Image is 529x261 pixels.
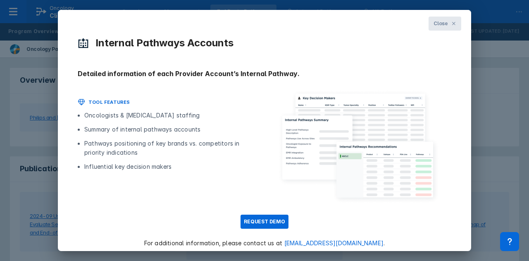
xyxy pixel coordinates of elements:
[434,20,448,27] span: Close
[429,17,461,31] button: Close
[231,205,298,239] a: REQUEST DEMO
[284,239,384,247] a: [EMAIL_ADDRESS][DOMAIN_NAME]
[88,98,130,106] h2: TOOL FEATURES
[241,215,288,229] button: REQUEST DEMO
[78,69,451,79] h2: Detailed information of each Provider Account’s Internal Pathway.
[84,111,255,120] li: Oncologists & [MEDICAL_DATA] staffing
[84,125,255,134] li: Summary of internal pathways accounts
[95,37,234,49] h2: Internal Pathways Accounts
[500,232,519,251] div: Contact Support
[84,139,255,157] li: Pathways positioning of key brands vs. competitors in priority indications
[144,239,385,248] p: For additional information, please contact us at .
[264,89,451,205] img: image_internal_pathways_2x.png
[84,162,255,171] li: Influential key decision makers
